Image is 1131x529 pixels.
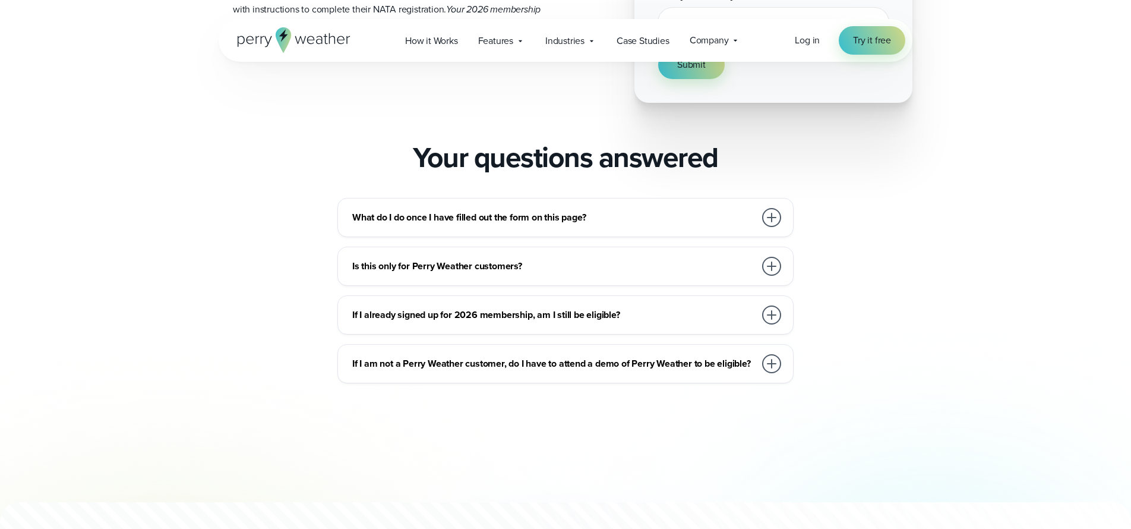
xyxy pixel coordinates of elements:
[677,58,706,72] span: Submit
[352,259,755,273] h3: Is this only for Perry Weather customers?
[690,33,729,48] span: Company
[617,34,669,48] span: Case Studies
[839,26,905,55] a: Try it free
[352,357,755,371] h3: If I am not a Perry Weather customer, do I have to attend a demo of Perry Weather to be eligible?
[233,2,541,30] em: Your 2026 membership dues will be prepaid by [PERSON_NAME].
[795,33,820,48] a: Log in
[395,29,468,53] a: How it Works
[352,210,755,225] h3: What do I do once I have filled out the form on this page?
[795,33,820,47] span: Log in
[405,34,458,48] span: How it Works
[352,308,755,322] h3: If I already signed up for 2026 membership, am I still be eligible?
[853,33,891,48] span: Try it free
[545,34,585,48] span: Industries
[658,51,725,79] button: Submit
[606,29,680,53] a: Case Studies
[413,141,718,174] h2: Your questions answered
[478,34,513,48] span: Features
